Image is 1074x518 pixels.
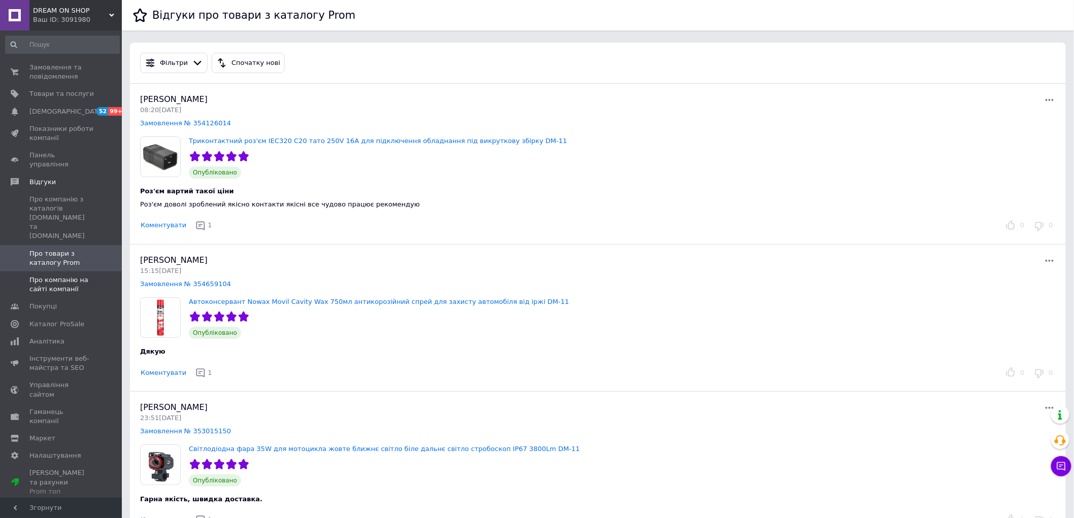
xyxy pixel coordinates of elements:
input: Пошук [5,36,120,54]
img: Автоконсервант Nowax Movil Cavity Wax 750мл антикорозійний спрей для захисту автомобіля від іржі ... [141,298,180,337]
span: Роз'єм доволі зроблений якісно контакти якісні все чудово працює рекомендую [140,200,420,208]
span: Інструменти веб-майстра та SEO [29,354,94,372]
button: Спочатку нові [212,53,285,73]
span: Панель управління [29,151,94,169]
span: Гаманець компанії [29,407,94,426]
button: Чат з покупцем [1051,456,1071,476]
a: Замовлення № 354126014 [140,119,231,127]
button: Коментувати [140,220,187,231]
div: Ваш ID: 3091980 [33,15,122,24]
span: [PERSON_NAME] та рахунки [29,468,94,496]
span: DREAM ON SHOP [33,6,109,15]
span: 08:20[DATE] [140,106,181,114]
div: Фільтри [158,58,190,68]
span: Відгуки [29,178,56,187]
img: Світлодіодна фара 35W для мотоцикла жовте ближнє світло біле дальнє світло стробоскоп IP67 3800Lm... [141,445,180,485]
h1: Відгуки про товари з каталогу Prom [152,9,355,21]
span: [PERSON_NAME] [140,94,208,104]
span: 23:51[DATE] [140,414,181,422]
span: Роз'єм вартий такої ціни [140,187,234,195]
a: Світлодіодна фара 35W для мотоцикла жовте ближнє світло біле дальнє світло стробоскоп IP67 3800Lm... [189,445,580,453]
a: Замовлення № 353015150 [140,427,231,435]
span: Налаштування [29,451,81,460]
div: Спочатку нові [229,58,282,68]
span: Опубліковано [189,166,241,179]
span: Про компанію на сайті компанії [29,275,94,294]
span: Покупці [29,302,57,311]
span: Каталог ProSale [29,320,84,329]
span: Товари та послуги [29,89,94,98]
a: Автоконсервант Nowax Movil Cavity Wax 750мл антикорозійний спрей для захисту автомобіля від іржі ... [189,298,569,305]
span: 1 [208,221,212,229]
span: Опубліковано [189,474,241,487]
span: 15:15[DATE] [140,267,181,274]
button: 1 [193,365,216,381]
div: Prom топ [29,487,94,496]
span: 99+ [108,107,125,116]
button: 1 [193,218,216,233]
span: 52 [96,107,108,116]
span: Замовлення та повідомлення [29,63,94,81]
span: Про компанію з каталогів [DOMAIN_NAME] та [DOMAIN_NAME] [29,195,94,241]
span: Гарна якість, швидка доставка. [140,495,262,503]
span: 1 [208,369,212,376]
span: Аналітика [29,337,64,346]
span: Про товари з каталогу Prom [29,249,94,267]
button: Коментувати [140,368,187,378]
img: Триконтактний роз'єм IEC320 C20 тато 250V 16A для підключення обладнання під викруткову збірку DM-11 [141,137,180,177]
button: Фільтри [140,53,208,73]
span: [PERSON_NAME] [140,255,208,265]
a: Триконтактний роз'єм IEC320 C20 тато 250V 16A для підключення обладнання під викруткову збірку DM-11 [189,137,567,145]
span: Опубліковано [189,327,241,339]
span: Дякую [140,348,165,355]
span: Маркет [29,434,55,443]
span: [PERSON_NAME] [140,402,208,412]
span: Показники роботи компанії [29,124,94,143]
a: Замовлення № 354659104 [140,280,231,288]
span: Управління сайтом [29,381,94,399]
span: [DEMOGRAPHIC_DATA] [29,107,105,116]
